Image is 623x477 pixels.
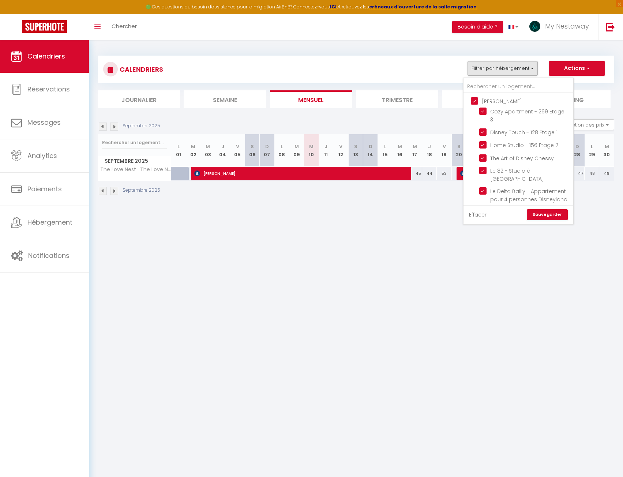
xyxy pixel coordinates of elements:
abbr: D [369,143,372,150]
a: Sauvegarder [527,209,568,220]
abbr: M [309,143,314,150]
a: ... My Nestaway [524,14,598,40]
th: 14 [363,134,378,167]
th: 04 [215,134,230,167]
th: 15 [378,134,393,167]
th: 29 [585,134,599,167]
div: Filtrer par hébergement [463,78,574,225]
th: 18 [422,134,437,167]
th: 16 [393,134,407,167]
li: Trimestre [356,90,438,108]
th: 01 [171,134,186,167]
abbr: M [206,143,210,150]
span: Chercher [112,22,137,30]
abbr: S [251,143,254,150]
li: Journalier [98,90,180,108]
div: 47 [570,167,585,180]
abbr: J [428,143,431,150]
th: 06 [245,134,259,167]
span: Paiements [27,184,62,194]
button: Gestion des prix [560,119,614,130]
span: [PERSON_NAME] [460,166,567,180]
abbr: L [177,143,180,150]
li: Semaine [184,90,266,108]
img: ... [529,21,540,32]
img: Super Booking [22,20,67,33]
h3: CALENDRIERS [118,61,163,78]
button: Filtrer par hébergement [468,61,538,76]
abbr: V [236,143,239,150]
abbr: L [281,143,283,150]
th: 03 [200,134,215,167]
th: 05 [230,134,245,167]
th: 20 [452,134,466,167]
span: Messages [27,118,61,127]
abbr: M [191,143,195,150]
span: The Love Nest · The Love Nest [99,167,172,172]
abbr: J [221,143,224,150]
abbr: L [591,143,593,150]
p: Septembre 2025 [123,187,160,194]
th: 08 [274,134,289,167]
abbr: D [265,143,269,150]
a: Effacer [469,211,487,219]
abbr: M [398,143,402,150]
input: Rechercher un logement... [102,136,167,149]
span: Hébergement [27,218,72,227]
span: Calendriers [27,52,65,61]
a: créneaux d'ouverture de la salle migration [369,4,477,10]
a: ICI [330,4,337,10]
div: 48 [585,167,599,180]
th: 11 [319,134,333,167]
th: 10 [304,134,319,167]
span: The Art of Disney Chessy [490,155,554,162]
abbr: M [605,143,609,150]
th: 02 [186,134,200,167]
th: 13 [348,134,363,167]
th: 28 [570,134,585,167]
span: Réservations [27,84,70,94]
abbr: V [443,143,446,150]
th: 19 [437,134,451,167]
abbr: M [294,143,299,150]
th: 17 [408,134,422,167]
span: My Nestaway [545,22,589,31]
a: Chercher [106,14,142,40]
p: Septembre 2025 [123,123,160,129]
abbr: L [384,143,386,150]
div: 49 [599,167,614,180]
th: 09 [289,134,304,167]
div: 45 [408,167,422,180]
button: Besoin d'aide ? [452,21,503,33]
div: 53 [437,167,451,180]
abbr: V [339,143,342,150]
th: 12 [334,134,348,167]
div: 44 [422,167,437,180]
span: [PERSON_NAME] [194,166,404,180]
abbr: S [354,143,357,150]
button: Actions [549,61,605,76]
span: Cozy Apartment - 269 Etage 3 [490,108,564,123]
span: Le Delta Bailly - Appartement pour 4 personnes Disneyland [490,188,567,203]
abbr: S [457,143,461,150]
input: Rechercher un logement... [464,80,573,93]
th: 07 [260,134,274,167]
span: Le 82 - Studio à [GEOGRAPHIC_DATA] [490,167,544,183]
button: Ouvrir le widget de chat LiveChat [6,3,28,25]
li: Tâches [442,90,524,108]
th: 30 [599,134,614,167]
span: Analytics [27,151,57,160]
span: Septembre 2025 [98,156,171,166]
abbr: J [324,143,327,150]
li: Mensuel [270,90,352,108]
abbr: D [575,143,579,150]
img: logout [606,22,615,31]
abbr: M [413,143,417,150]
span: Notifications [28,251,70,260]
